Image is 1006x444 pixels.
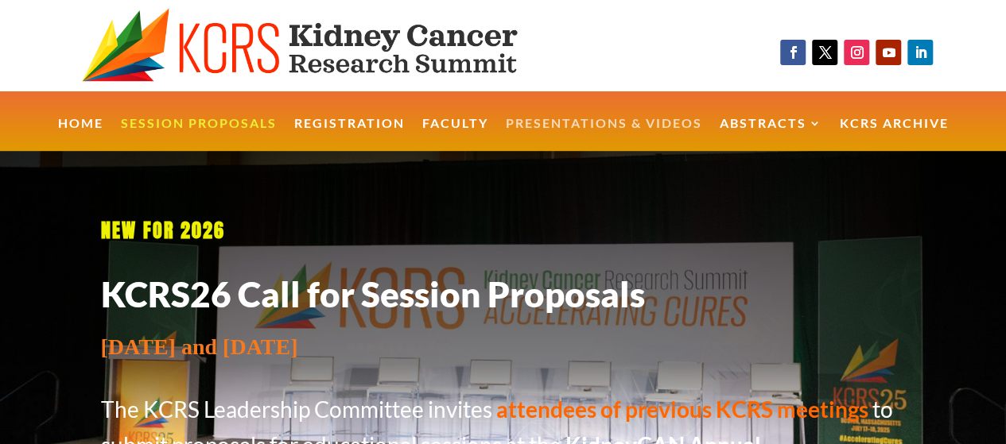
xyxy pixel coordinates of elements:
a: Follow on Facebook [780,40,806,65]
a: Presentations & Videos [506,118,702,152]
a: Home [58,118,103,152]
p: [DATE] and [DATE] [101,325,906,369]
a: Faculty [422,118,488,152]
strong: attendees of previous KCRS meetings [496,396,868,423]
img: KCRS generic logo wide [82,8,571,83]
a: Follow on X [812,40,837,65]
a: Registration [294,118,405,152]
a: Follow on Youtube [876,40,901,65]
a: Follow on Instagram [844,40,869,65]
a: Follow on LinkedIn [907,40,933,65]
a: Abstracts [720,118,822,152]
h1: KCRS26 Call for Session Proposals [101,272,906,325]
a: Session Proposals [121,118,277,152]
p: NEW FOR 2026 [101,211,906,249]
a: KCRS Archive [840,118,949,152]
